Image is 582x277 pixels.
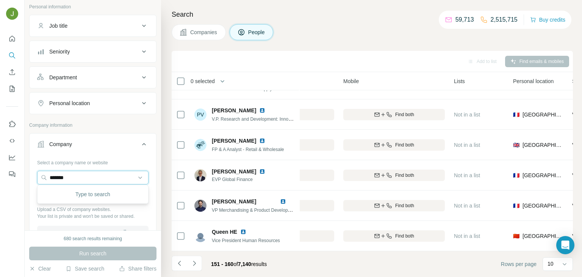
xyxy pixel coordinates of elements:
[513,172,519,179] span: 🇫🇷
[212,228,237,236] span: Queen HE
[37,226,149,239] button: Upload a list of companies
[240,229,246,235] img: LinkedIn logo
[49,74,77,81] div: Department
[454,112,480,118] span: Not in a list
[211,261,267,267] span: results
[572,142,579,148] span: VP
[212,238,280,243] span: Vice President Human Resources
[212,198,256,205] span: [PERSON_NAME]
[29,3,156,10] p: Personal information
[194,200,207,212] img: Avatar
[395,111,414,118] span: Find both
[49,99,90,107] div: Personal location
[212,137,256,145] span: [PERSON_NAME]
[6,117,18,131] button: Use Surfe on LinkedIn
[343,77,359,85] span: Mobile
[572,112,579,118] span: VP
[212,86,285,91] span: Vice President Central Supply Chain
[194,139,207,151] img: Avatar
[280,198,286,205] img: LinkedIn logo
[6,167,18,181] button: Feedback
[194,230,207,242] img: Avatar
[49,48,70,55] div: Seniority
[190,28,218,36] span: Companies
[248,28,266,36] span: People
[30,42,156,61] button: Seniority
[30,135,156,156] button: Company
[454,233,480,239] span: Not in a list
[395,233,414,239] span: Find both
[572,203,579,209] span: VP
[548,260,554,268] p: 10
[513,141,519,149] span: 🇬🇧
[211,261,233,267] span: 151 - 160
[259,107,265,113] img: LinkedIn logo
[187,256,202,271] button: Navigate to next page
[6,8,18,20] img: Avatar
[30,94,156,112] button: Personal location
[523,202,563,209] span: [GEOGRAPHIC_DATA]
[513,232,519,240] span: 🇨🇳
[6,65,18,79] button: Enrich CSV
[6,32,18,46] button: Quick start
[454,172,480,178] span: Not in a list
[39,187,147,202] div: Type to search
[238,261,251,267] span: 7,140
[491,15,518,24] p: 2,515,715
[523,111,563,118] span: [GEOGRAPHIC_DATA]
[194,109,207,121] div: PV
[530,14,565,25] button: Buy credits
[37,156,149,166] div: Select a company name or website
[454,142,480,148] span: Not in a list
[343,200,445,211] button: Find both
[395,142,414,148] span: Find both
[523,141,563,149] span: [GEOGRAPHIC_DATA]
[454,203,480,209] span: Not in a list
[172,9,573,20] h4: Search
[501,260,537,268] span: Rows per page
[30,17,156,35] button: Job title
[513,77,554,85] span: Personal location
[212,107,256,114] span: [PERSON_NAME]
[343,109,445,120] button: Find both
[572,233,579,239] span: VP
[191,77,215,85] span: 0 selected
[395,202,414,209] span: Find both
[395,172,414,179] span: Find both
[194,169,207,181] img: Avatar
[212,147,284,152] span: FP & A Analyst - Retail & Wholesale
[66,265,104,272] button: Save search
[212,176,274,183] span: EVP Global Finance
[29,122,156,129] p: Company information
[37,206,149,213] p: Upload a CSV of company websites.
[119,265,156,272] button: Share filters
[454,77,465,85] span: Lists
[64,235,122,242] div: 680 search results remaining
[6,82,18,96] button: My lists
[49,22,67,30] div: Job title
[343,230,445,242] button: Find both
[212,168,256,175] span: [PERSON_NAME]
[572,172,579,178] span: VP
[233,261,238,267] span: of
[259,168,265,175] img: LinkedIn logo
[523,232,563,240] span: [GEOGRAPHIC_DATA]
[30,68,156,87] button: Department
[513,202,519,209] span: 🇫🇷
[6,134,18,148] button: Use Surfe API
[513,111,519,118] span: 🇫🇷
[29,265,51,272] button: Clear
[523,172,563,179] span: [GEOGRAPHIC_DATA]
[49,140,72,148] div: Company
[6,49,18,62] button: Search
[37,213,149,220] p: Your list is private and won't be saved or shared.
[212,207,298,213] span: VP Merchandising & Product Development
[212,116,333,122] span: V.P. Research and Development: Innovations and Recycling
[455,15,474,24] p: 59,713
[6,151,18,164] button: Dashboard
[343,139,445,151] button: Find both
[556,236,574,254] div: Open Intercom Messenger
[343,170,445,181] button: Find both
[259,138,265,144] img: LinkedIn logo
[172,256,187,271] button: Navigate to previous page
